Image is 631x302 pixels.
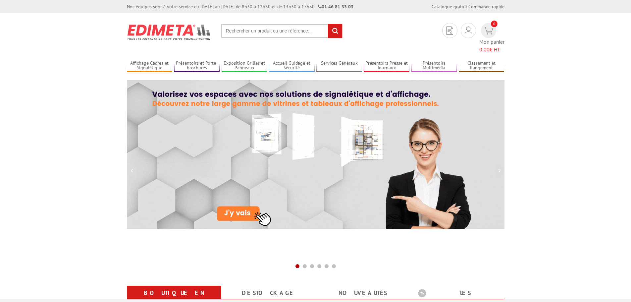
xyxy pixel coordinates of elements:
a: Exposition Grilles et Panneaux [222,60,267,71]
a: devis rapide 0 Mon panier 0,00€ HT [479,23,504,53]
span: Mon panier [479,38,504,53]
input: Rechercher un produit ou une référence... [221,24,342,38]
span: € HT [479,46,504,53]
b: Les promotions [418,287,501,300]
span: 0 [491,21,498,27]
div: | [432,3,504,10]
strong: 01 46 81 33 03 [318,4,353,10]
a: Présentoirs et Porte-brochures [174,60,220,71]
img: Présentoir, panneau, stand - Edimeta - PLV, affichage, mobilier bureau, entreprise [127,20,211,44]
a: Services Généraux [316,60,362,71]
a: Classement et Rangement [459,60,504,71]
a: Accueil Guidage et Sécurité [269,60,315,71]
a: Catalogue gratuit [432,4,467,10]
img: devis rapide [484,27,493,34]
a: nouveautés [324,287,402,299]
a: Commande rapide [468,4,504,10]
a: Affichage Cadres et Signalétique [127,60,173,71]
a: Présentoirs Presse et Journaux [364,60,409,71]
div: Nos équipes sont à votre service du [DATE] au [DATE] de 8h30 à 12h30 et de 13h30 à 17h30 [127,3,353,10]
span: 0,00 [479,46,490,53]
img: devis rapide [447,27,453,35]
img: devis rapide [465,27,472,34]
a: Présentoirs Multimédia [411,60,457,71]
a: Destockage [229,287,308,299]
input: rechercher [328,24,342,38]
